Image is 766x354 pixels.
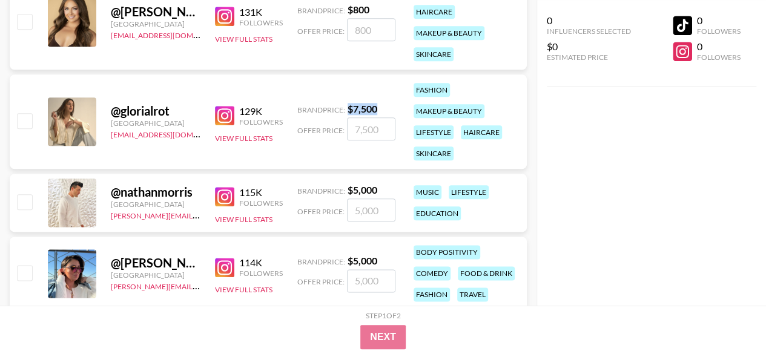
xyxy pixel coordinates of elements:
[414,47,454,61] div: skincare
[347,18,395,41] input: 800
[111,4,200,19] div: @ [PERSON_NAME]
[347,198,395,221] input: 5,000
[366,311,401,320] div: Step 1 of 2
[111,200,200,209] div: [GEOGRAPHIC_DATA]
[239,198,283,208] div: Followers
[215,134,272,143] button: View Full Stats
[111,209,348,220] a: [PERSON_NAME][EMAIL_ADDRESS][PERSON_NAME][DOMAIN_NAME]
[239,105,283,117] div: 129K
[348,184,377,195] strong: $ 5,000
[297,126,345,135] span: Offer Price:
[414,26,484,40] div: makeup & beauty
[547,53,631,62] div: Estimated Price
[414,287,450,301] div: fashion
[547,15,631,27] div: 0
[111,119,200,128] div: [GEOGRAPHIC_DATA]
[297,105,345,114] span: Brand Price:
[547,27,631,36] div: Influencers Selected
[111,128,233,139] a: [EMAIL_ADDRESS][DOMAIN_NAME]
[360,325,406,349] button: Next
[215,215,272,224] button: View Full Stats
[414,104,484,118] div: makeup & beauty
[111,255,200,270] div: @ [PERSON_NAME].mackenzlee
[461,125,502,139] div: haircare
[239,6,283,18] div: 131K
[215,285,272,294] button: View Full Stats
[239,257,283,269] div: 114K
[239,117,283,126] div: Followers
[348,255,377,266] strong: $ 5,000
[111,270,200,280] div: [GEOGRAPHIC_DATA]
[111,103,200,119] div: @ glorialrot
[414,5,455,19] div: haircare
[414,266,451,280] div: comedy
[348,4,369,15] strong: $ 800
[215,187,234,206] img: Instagram
[111,28,233,40] a: [EMAIL_ADDRESS][DOMAIN_NAME]
[239,186,283,198] div: 115K
[547,41,631,53] div: $0
[239,269,283,278] div: Followers
[414,245,480,259] div: body positivity
[449,185,489,199] div: lifestyle
[697,15,741,27] div: 0
[111,19,200,28] div: [GEOGRAPHIC_DATA]
[297,186,345,195] span: Brand Price:
[414,185,441,199] div: music
[215,106,234,125] img: Instagram
[347,269,395,292] input: 5,000
[414,83,450,97] div: fashion
[414,146,454,160] div: skincare
[457,287,488,301] div: travel
[297,6,345,15] span: Brand Price:
[215,7,234,26] img: Instagram
[697,27,741,36] div: Followers
[705,293,751,339] iframe: Drift Widget Chat Controller
[111,185,200,200] div: @ nathanmorris
[348,103,377,114] strong: $ 7,500
[297,277,345,286] span: Offer Price:
[458,266,515,280] div: food & drink
[215,258,234,277] img: Instagram
[697,41,741,53] div: 0
[239,18,283,27] div: Followers
[111,280,348,291] a: [PERSON_NAME][EMAIL_ADDRESS][PERSON_NAME][DOMAIN_NAME]
[414,125,454,139] div: lifestyle
[297,257,345,266] span: Brand Price:
[347,117,395,140] input: 7,500
[297,27,345,36] span: Offer Price:
[297,207,345,216] span: Offer Price:
[414,206,461,220] div: education
[215,34,272,44] button: View Full Stats
[697,53,741,62] div: Followers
